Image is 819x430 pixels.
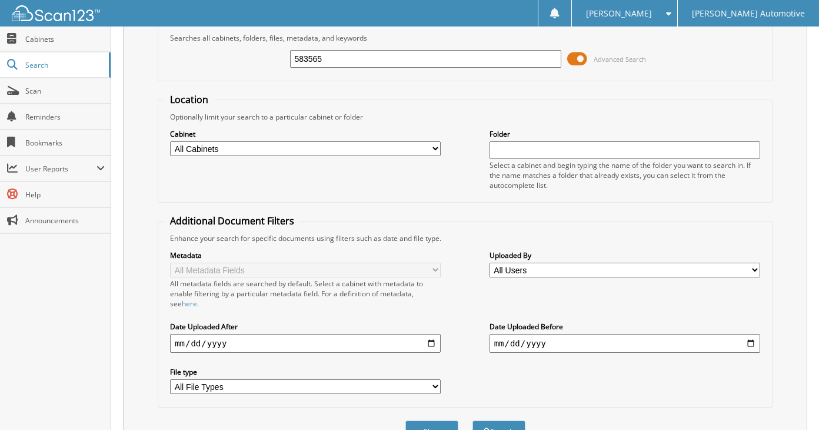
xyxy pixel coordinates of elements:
label: Date Uploaded After [170,322,441,332]
span: User Reports [25,164,96,174]
span: Reminders [25,112,105,122]
label: File type [170,367,441,377]
span: Announcements [25,216,105,226]
span: [PERSON_NAME] [586,10,652,17]
div: All metadata fields are searched by default. Select a cabinet with metadata to enable filtering b... [170,279,441,309]
label: Date Uploaded Before [490,322,760,332]
legend: Additional Document Filters [164,214,300,227]
span: Help [25,190,105,200]
img: scan123-logo-white.svg [12,5,100,21]
label: Folder [490,129,760,139]
div: Enhance your search for specific documents using filters such as date and file type. [164,233,766,243]
span: Advanced Search [594,55,646,64]
div: Searches all cabinets, folders, files, metadata, and keywords [164,33,766,43]
legend: Location [164,93,214,106]
input: end [490,334,760,353]
label: Metadata [170,250,441,260]
iframe: Chat Widget [760,373,819,430]
span: Bookmarks [25,138,105,148]
span: Search [25,60,103,70]
div: Optionally limit your search to a particular cabinet or folder [164,112,766,122]
span: Scan [25,86,105,96]
label: Uploaded By [490,250,760,260]
a: here [182,299,197,309]
input: start [170,334,441,353]
label: Cabinet [170,129,441,139]
span: Cabinets [25,34,105,44]
span: [PERSON_NAME] Automotive [692,10,805,17]
div: Select a cabinet and begin typing the name of the folder you want to search in. If the name match... [490,160,760,190]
